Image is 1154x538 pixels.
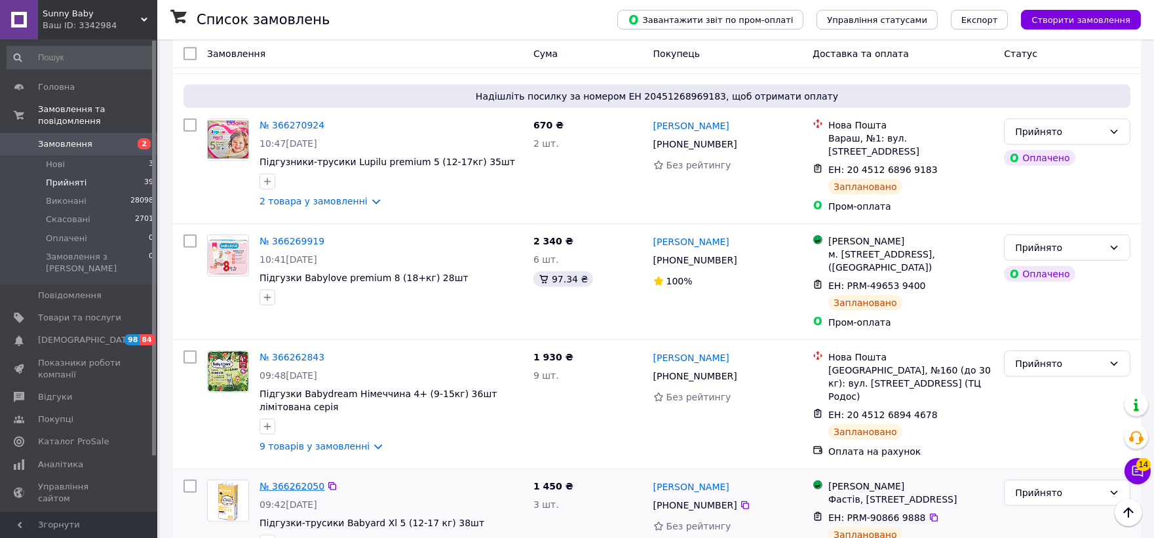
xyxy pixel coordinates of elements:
[1004,48,1037,59] span: Статус
[38,290,102,301] span: Повідомлення
[260,138,317,149] span: 10:47[DATE]
[260,196,368,206] a: 2 товара у замовленні
[38,357,121,381] span: Показники роботи компанії
[828,179,902,195] div: Заплановано
[828,364,993,403] div: [GEOGRAPHIC_DATA], №160 (до 30 кг): вул. [STREET_ADDRESS] (ТЦ Родос)
[208,351,248,392] img: Фото товару
[1015,240,1104,255] div: Прийнято
[38,334,135,346] span: [DEMOGRAPHIC_DATA]
[207,119,249,161] a: Фото товару
[666,521,731,531] span: Без рейтингу
[1125,458,1151,484] button: Чат з покупцем14
[135,214,153,225] span: 2701
[617,10,803,29] button: Завантажити звіт по пром-оплаті
[1015,486,1104,500] div: Прийнято
[1008,14,1141,24] a: Створити замовлення
[533,138,559,149] span: 2 шт.
[828,235,993,248] div: [PERSON_NAME]
[666,160,731,170] span: Без рейтингу
[189,90,1125,103] span: Надішліть посилку за номером ЕН 20451268969183, щоб отримати оплату
[653,119,729,132] a: [PERSON_NAME]
[149,251,153,275] span: 0
[38,81,75,93] span: Головна
[651,367,740,385] div: [PHONE_NUMBER]
[828,164,938,175] span: ЕН: 20 4512 6896 9183
[828,512,925,523] span: ЕН: PRM-90866 9888
[828,351,993,364] div: Нова Пошта
[533,370,559,381] span: 9 шт.
[828,248,993,274] div: м. [STREET_ADDRESS], ([GEOGRAPHIC_DATA])
[533,236,573,246] span: 2 340 ₴
[260,370,317,381] span: 09:48[DATE]
[38,413,73,425] span: Покупці
[653,351,729,364] a: [PERSON_NAME]
[38,391,72,403] span: Відгуки
[828,424,902,440] div: Заплановано
[149,233,153,244] span: 0
[651,496,740,514] div: [PHONE_NUMBER]
[828,200,993,213] div: Пром-оплата
[208,121,248,158] img: Фото товару
[260,273,469,283] a: Підгузки Babylove premium 8 (18+кг) 28шт
[828,316,993,329] div: Пром-оплата
[1004,150,1075,166] div: Оплачено
[207,480,249,522] a: Фото товару
[38,481,121,505] span: Управління сайтом
[207,351,249,393] a: Фото товару
[651,251,740,269] div: [PHONE_NUMBER]
[260,236,324,246] a: № 366269919
[813,48,909,59] span: Доставка та оплата
[260,499,317,510] span: 09:42[DATE]
[260,254,317,265] span: 10:41[DATE]
[653,235,729,248] a: [PERSON_NAME]
[260,441,370,452] a: 9 товарів у замовленні
[828,295,902,311] div: Заплановано
[260,120,324,130] a: № 366270924
[628,14,793,26] span: Завантажити звіт по пром-оплаті
[651,135,740,153] div: [PHONE_NUMBER]
[260,157,515,167] span: Підгузники-трусики Lupilu premium 5 (12-17кг) 35шт
[1015,125,1104,139] div: Прийнято
[828,445,993,458] div: Оплата на рахунок
[1004,266,1075,282] div: Оплачено
[149,159,153,170] span: 3
[38,138,92,150] span: Замовлення
[38,104,157,127] span: Замовлення та повідомлення
[533,481,573,491] span: 1 450 ₴
[208,480,248,521] img: Фото товару
[260,352,324,362] a: № 366262843
[260,518,484,528] a: Підгузки-трусики Babyard Xl 5 (12-17 кг) 38шт
[260,389,497,412] a: Підгузки Babydream Німеччина 4+ (9-15кг) 36шт лімітована серія
[46,233,87,244] span: Оплачені
[828,493,993,506] div: Фастів, [STREET_ADDRESS]
[43,20,157,31] div: Ваш ID: 3342984
[38,459,83,471] span: Аналітика
[130,195,153,207] span: 28098
[828,480,993,493] div: [PERSON_NAME]
[7,46,155,69] input: Пошук
[533,254,559,265] span: 6 шт.
[46,195,87,207] span: Виконані
[828,410,938,420] span: ЕН: 20 4512 6894 4678
[38,312,121,324] span: Товари та послуги
[1115,499,1142,526] button: Наверх
[144,177,153,189] span: 39
[828,119,993,132] div: Нова Пошта
[533,499,559,510] span: 3 шт.
[666,276,693,286] span: 100%
[138,138,151,149] span: 2
[817,10,938,29] button: Управління статусами
[951,10,1009,29] button: Експорт
[46,177,87,189] span: Прийняті
[207,48,265,59] span: Замовлення
[140,334,155,345] span: 84
[533,120,564,130] span: 670 ₴
[1031,15,1130,25] span: Створити замовлення
[827,15,927,25] span: Управління статусами
[828,280,925,291] span: ЕН: PRM-49653 9400
[533,271,593,287] div: 97.34 ₴
[197,12,330,28] h1: Список замовлень
[533,48,558,59] span: Cума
